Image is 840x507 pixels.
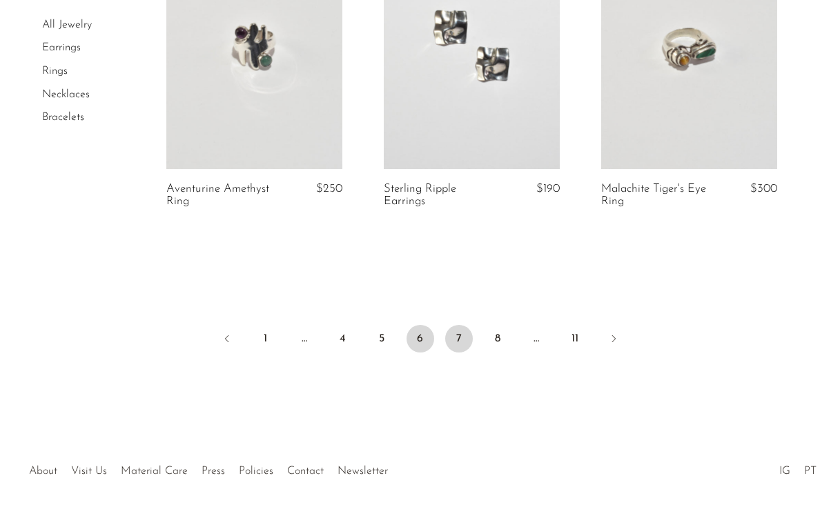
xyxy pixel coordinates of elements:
a: 5 [368,325,395,352]
a: 8 [484,325,511,352]
a: IG [779,466,790,477]
a: 4 [329,325,357,352]
span: $300 [750,183,777,195]
ul: Social Medias [772,455,823,481]
a: Aventurine Amethyst Ring [166,183,282,208]
a: Necklaces [42,89,90,100]
span: $250 [316,183,342,195]
a: About [29,466,57,477]
a: Contact [287,466,324,477]
a: Previous [213,325,241,355]
a: Rings [42,66,68,77]
a: Visit Us [71,466,107,477]
ul: Quick links [22,455,395,481]
a: Next [600,325,627,355]
span: … [291,325,318,352]
a: 1 [252,325,280,352]
a: Sterling Ripple Earrings [384,183,499,208]
a: Material Care [121,466,188,477]
a: All Jewelry [42,19,92,30]
a: Malachite Tiger's Eye Ring [601,183,716,208]
a: PT [804,466,817,477]
a: 7 [445,325,473,352]
a: Earrings [42,43,81,54]
a: Bracelets [42,112,84,123]
span: 6 [407,325,434,352]
a: Policies [239,466,273,477]
a: Press [202,466,225,477]
span: $190 [536,183,560,195]
a: 11 [561,325,589,352]
span: … [522,325,550,352]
